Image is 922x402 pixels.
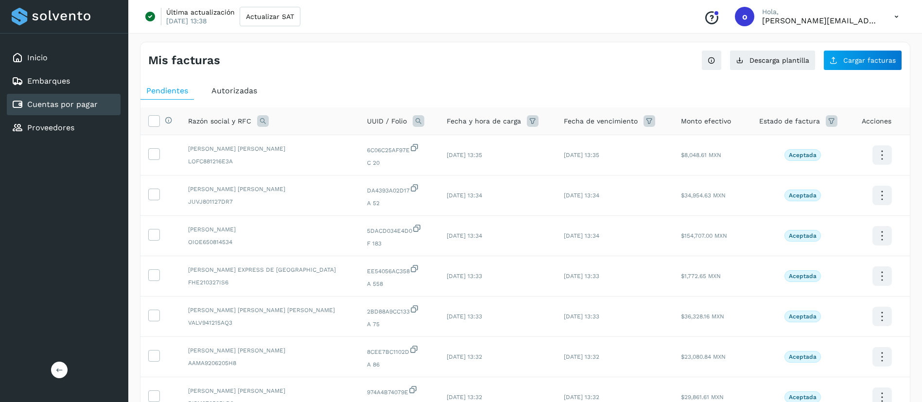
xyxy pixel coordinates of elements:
button: Descarga plantilla [730,50,816,70]
span: [PERSON_NAME] [PERSON_NAME] [188,144,351,153]
span: $1,772.65 MXN [681,273,721,280]
span: Monto efectivo [681,116,731,126]
span: F 183 [367,239,431,248]
span: [DATE] 13:34 [447,232,482,239]
a: Embarques [27,76,70,86]
span: [PERSON_NAME] [188,225,351,234]
span: [PERSON_NAME] [PERSON_NAME] [188,185,351,193]
span: [DATE] 13:33 [564,313,599,320]
span: C 20 [367,158,431,167]
span: Actualizar SAT [246,13,294,20]
span: A 75 [367,320,431,329]
p: Aceptada [789,394,817,401]
p: [DATE] 13:38 [166,17,207,25]
span: LOFC881216E3A [188,157,351,166]
span: EE54056AC358 [367,264,431,276]
p: Aceptada [789,232,817,239]
span: $29,861.61 MXN [681,394,724,401]
span: [DATE] 13:35 [447,152,482,158]
span: [DATE] 13:35 [564,152,599,158]
span: Estado de factura [759,116,820,126]
button: Actualizar SAT [240,7,300,26]
span: UUID / Folio [367,116,407,126]
span: [DATE] 13:33 [447,313,482,320]
span: DA4393A02D17 [367,183,431,195]
p: Aceptada [789,152,817,158]
span: Cargar facturas [843,57,896,64]
p: obed.perez@clcsolutions.com.mx [762,16,879,25]
span: $34,954.63 MXN [681,192,726,199]
p: Hola, [762,8,879,16]
span: [DATE] 13:33 [447,273,482,280]
span: A 558 [367,280,431,288]
span: 6C06C25AF97E [367,143,431,155]
span: [DATE] 13:32 [447,353,482,360]
span: $8,048.61 MXN [681,152,721,158]
span: Fecha de vencimiento [564,116,638,126]
span: [DATE] 13:32 [564,394,599,401]
span: 5DACD034E4D0 [367,224,431,235]
div: Embarques [7,70,121,92]
span: Fecha y hora de carga [447,116,521,126]
span: $23,080.84 MXN [681,353,726,360]
span: Autorizadas [211,86,257,95]
span: A 52 [367,199,431,208]
span: [DATE] 13:34 [564,232,599,239]
p: Aceptada [789,353,817,360]
span: [DATE] 13:33 [564,273,599,280]
div: Cuentas por pagar [7,94,121,115]
span: Razón social y RFC [188,116,251,126]
h4: Mis facturas [148,53,220,68]
span: [DATE] 13:34 [564,192,599,199]
span: [PERSON_NAME] [PERSON_NAME] [188,386,351,395]
span: Acciones [862,116,891,126]
a: Proveedores [27,123,74,132]
span: OIOE650814534 [188,238,351,246]
span: 8CEE7BC1102D [367,345,431,356]
span: [PERSON_NAME] EXPRESS DE [GEOGRAPHIC_DATA] [188,265,351,274]
p: Aceptada [789,192,817,199]
span: 974A4B74079E [367,385,431,397]
span: [PERSON_NAME] [PERSON_NAME] [188,346,351,355]
span: [DATE] 13:32 [564,353,599,360]
span: $154,707.00 MXN [681,232,727,239]
span: VALV941215AQ3 [188,318,351,327]
p: Última actualización [166,8,235,17]
span: $36,328.16 MXN [681,313,724,320]
span: A 86 [367,360,431,369]
div: Inicio [7,47,121,69]
span: Pendientes [146,86,188,95]
button: Cargar facturas [823,50,902,70]
span: 2BD88A9CC133 [367,304,431,316]
p: Aceptada [789,273,817,280]
p: Aceptada [789,313,817,320]
span: [DATE] 13:32 [447,394,482,401]
span: AAMA9206205H8 [188,359,351,367]
span: [DATE] 13:34 [447,192,482,199]
a: Inicio [27,53,48,62]
a: Cuentas por pagar [27,100,98,109]
span: FHE210327IS6 [188,278,351,287]
span: JUVJ801127DR7 [188,197,351,206]
span: Descarga plantilla [749,57,809,64]
div: Proveedores [7,117,121,139]
span: [PERSON_NAME] [PERSON_NAME] [PERSON_NAME] [188,306,351,315]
